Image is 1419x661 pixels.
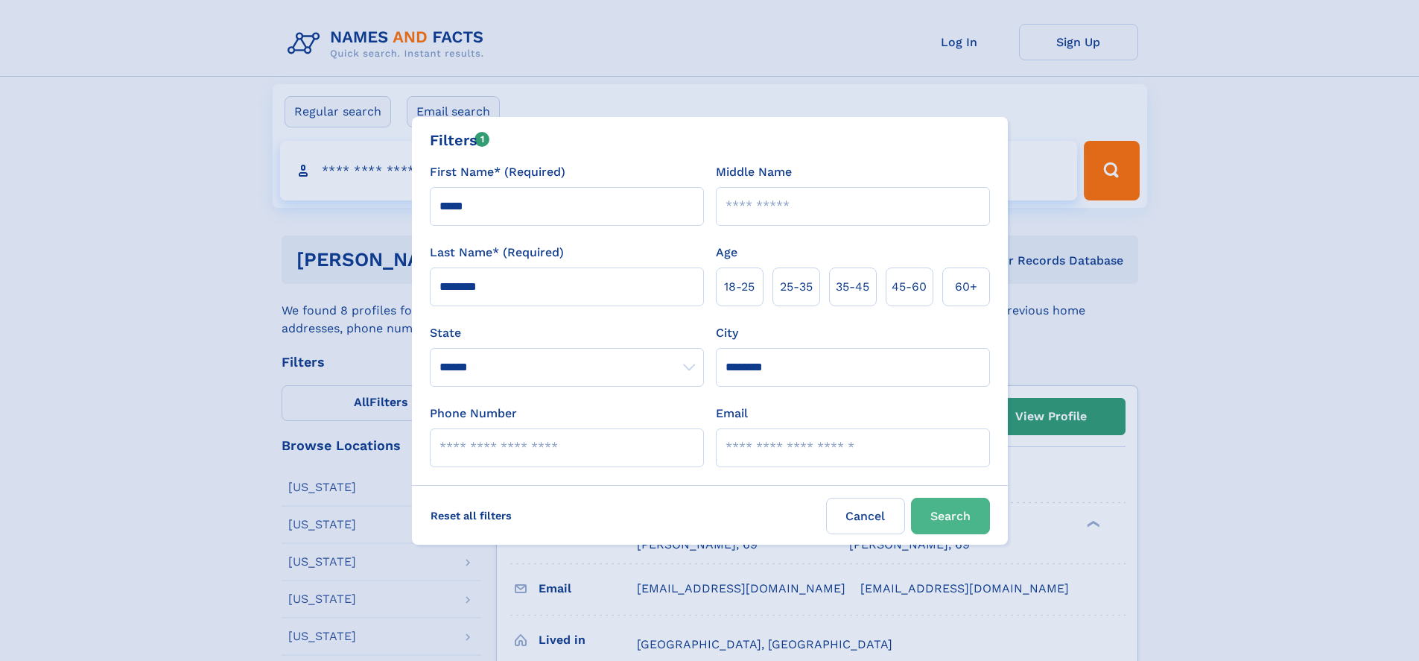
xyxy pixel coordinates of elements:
[724,278,755,296] span: 18‑25
[892,278,927,296] span: 45‑60
[955,278,977,296] span: 60+
[780,278,813,296] span: 25‑35
[716,244,737,262] label: Age
[430,244,564,262] label: Last Name* (Required)
[430,405,517,423] label: Phone Number
[911,498,990,534] button: Search
[826,498,905,534] label: Cancel
[430,324,704,342] label: State
[430,129,490,151] div: Filters
[836,278,869,296] span: 35‑45
[716,163,792,181] label: Middle Name
[430,163,565,181] label: First Name* (Required)
[421,498,521,534] label: Reset all filters
[716,324,738,342] label: City
[716,405,748,423] label: Email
